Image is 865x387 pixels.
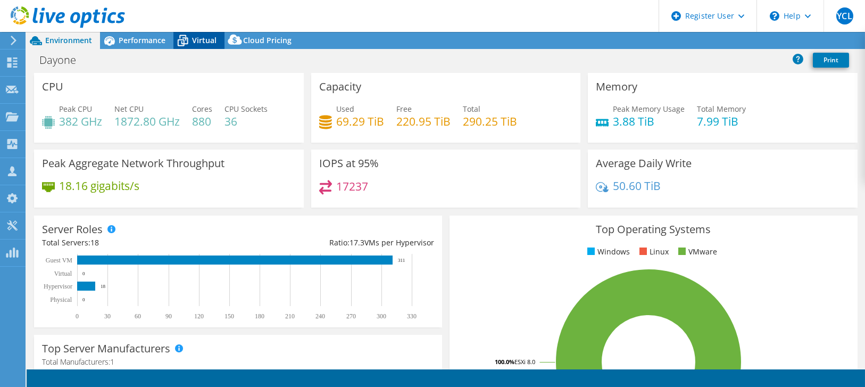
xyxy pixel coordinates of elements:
[42,343,170,355] h3: Top Server Manufacturers
[44,283,72,290] text: Hypervisor
[458,224,850,235] h3: Top Operating Systems
[42,356,434,368] h4: Total Manufacturers:
[836,7,853,24] span: YCL
[613,180,661,192] h4: 50.60 TiB
[319,81,361,93] h3: Capacity
[350,237,364,248] span: 17.3
[101,284,106,289] text: 18
[514,358,535,366] tspan: ESXi 8.0
[396,116,451,127] h4: 220.95 TiB
[676,246,717,258] li: VMware
[336,116,384,127] h4: 69.29 TiB
[59,116,102,127] h4: 382 GHz
[59,180,139,192] h4: 18.16 gigabits/s
[90,237,99,248] span: 18
[104,312,111,320] text: 30
[192,35,217,45] span: Virtual
[613,116,685,127] h4: 3.88 TiB
[135,312,141,320] text: 60
[82,297,85,302] text: 0
[42,81,63,93] h3: CPU
[463,104,480,114] span: Total
[463,116,517,127] h4: 290.25 TiB
[76,312,79,320] text: 0
[45,35,92,45] span: Environment
[377,312,386,320] text: 300
[224,104,268,114] span: CPU Sockets
[770,11,779,21] svg: \n
[42,237,238,249] div: Total Servers:
[398,258,405,263] text: 311
[697,116,746,127] h4: 7.99 TiB
[54,270,72,277] text: Virtual
[238,237,434,249] div: Ratio: VMs per Hypervisor
[224,116,268,127] h4: 36
[596,81,637,93] h3: Memory
[46,257,72,264] text: Guest VM
[407,312,417,320] text: 330
[82,271,85,276] text: 0
[697,104,746,114] span: Total Memory
[319,158,379,169] h3: IOPS at 95%
[192,116,212,127] h4: 880
[224,312,234,320] text: 150
[495,358,514,366] tspan: 100.0%
[35,54,93,66] h1: Dayone
[336,104,354,114] span: Used
[813,53,849,68] a: Print
[114,116,180,127] h4: 1872.80 GHz
[110,357,114,367] span: 1
[346,312,356,320] text: 270
[194,312,204,320] text: 120
[315,312,325,320] text: 240
[192,104,212,114] span: Cores
[50,296,72,303] text: Physical
[59,104,92,114] span: Peak CPU
[596,158,692,169] h3: Average Daily Write
[42,158,224,169] h3: Peak Aggregate Network Throughput
[613,104,685,114] span: Peak Memory Usage
[42,224,103,235] h3: Server Roles
[637,246,669,258] li: Linux
[255,312,264,320] text: 180
[396,104,412,114] span: Free
[243,35,292,45] span: Cloud Pricing
[165,312,172,320] text: 90
[285,312,295,320] text: 210
[585,246,630,258] li: Windows
[114,104,144,114] span: Net CPU
[119,35,165,45] span: Performance
[336,180,368,192] h4: 17237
